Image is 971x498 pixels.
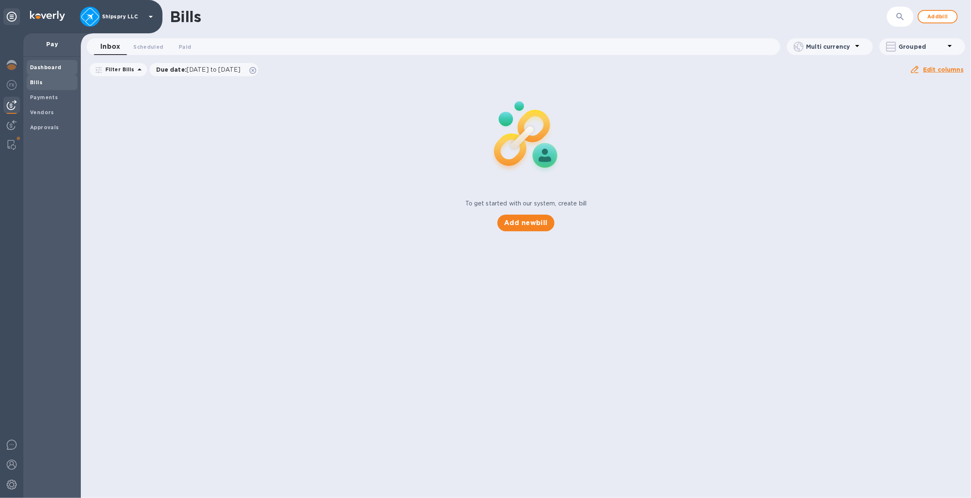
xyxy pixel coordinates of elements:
[30,124,59,130] b: Approvals
[133,43,163,51] span: Scheduled
[918,10,958,23] button: Addbill
[30,11,65,21] img: Logo
[3,8,20,25] div: Unpin categories
[30,79,42,85] b: Bills
[504,218,548,228] span: Add new bill
[465,199,587,208] p: To get started with our system, create bill
[30,94,58,100] b: Payments
[179,43,191,51] span: Paid
[156,65,245,74] p: Due date :
[102,14,144,20] p: Shipspry LLC
[30,64,62,70] b: Dashboard
[30,109,54,115] b: Vendors
[923,66,964,73] u: Edit columns
[899,43,945,51] p: Grouped
[925,12,950,22] span: Add bill
[170,8,201,25] h1: Bills
[30,40,74,48] p: Pay
[187,66,240,73] span: [DATE] to [DATE]
[100,41,120,53] span: Inbox
[150,63,259,76] div: Due date:[DATE] to [DATE]
[806,43,852,51] p: Multi currency
[7,80,17,90] img: Foreign exchange
[102,66,135,73] p: Filter Bills
[497,215,554,231] button: Add newbill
